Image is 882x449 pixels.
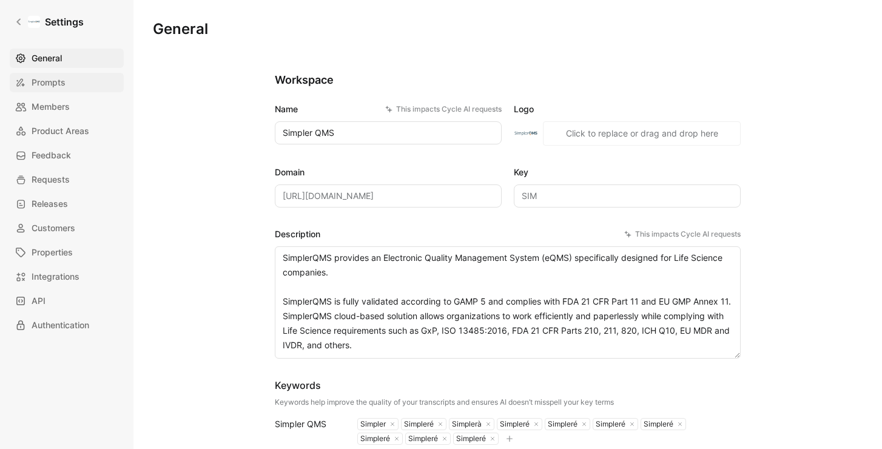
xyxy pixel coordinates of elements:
textarea: SimplerQMS provides an Electronic Quality Management System (eQMS) specifically designed for Life... [275,246,741,359]
h2: Workspace [275,73,741,87]
span: Feedback [32,148,71,163]
div: This impacts Cycle AI requests [624,228,741,240]
div: Simpleré [402,419,434,429]
span: Customers [32,221,75,235]
div: Keywords help improve the quality of your transcripts and ensures AI doesn’t misspell your key terms [275,397,614,407]
span: General [32,51,62,66]
div: Simpleré [358,434,390,444]
a: Prompts [10,73,124,92]
a: Members [10,97,124,116]
label: Name [275,102,502,116]
a: API [10,291,124,311]
a: Authentication [10,316,124,335]
div: Simpleré [641,419,673,429]
span: Releases [32,197,68,211]
span: Prompts [32,75,66,90]
a: Requests [10,170,124,189]
button: Click to replace or drag and drop here [543,121,741,146]
h1: Settings [45,15,84,29]
span: Product Areas [32,124,89,138]
span: Authentication [32,318,89,333]
a: Customers [10,218,124,238]
a: Settings [10,10,89,34]
input: Some placeholder [275,184,502,208]
div: Simpler QMS [275,417,343,431]
span: Requests [32,172,70,187]
a: Releases [10,194,124,214]
div: Simplerà [449,419,482,429]
label: Description [275,227,741,241]
span: Members [32,100,70,114]
img: logo [514,121,538,146]
label: Logo [514,102,741,116]
div: Simpleré [593,419,625,429]
span: Properties [32,245,73,260]
a: Properties [10,243,124,262]
label: Domain [275,165,502,180]
a: General [10,49,124,68]
span: API [32,294,45,308]
div: Simpleré [545,419,577,429]
div: Simpleré [406,434,438,444]
h1: General [153,19,208,39]
div: Keywords [275,378,614,393]
a: Integrations [10,267,124,286]
a: Feedback [10,146,124,165]
div: Simpleré [497,419,530,429]
label: Key [514,165,741,180]
div: Simpleré [454,434,486,444]
div: Simpler [358,419,386,429]
span: Integrations [32,269,79,284]
div: This impacts Cycle AI requests [385,103,502,115]
a: Product Areas [10,121,124,141]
